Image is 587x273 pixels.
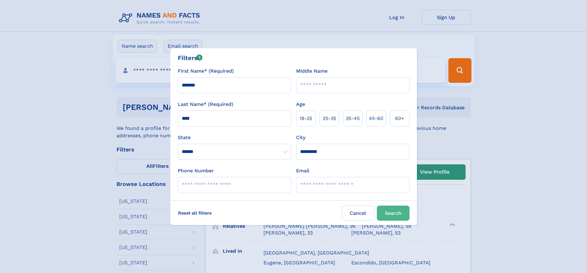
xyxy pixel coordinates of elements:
label: Age [296,101,305,108]
label: City [296,134,305,141]
label: Cancel [342,206,374,221]
span: 25‑35 [323,115,336,122]
span: 35‑45 [346,115,360,122]
div: Filters [178,53,203,62]
label: State [178,134,291,141]
span: 45‑60 [369,115,383,122]
label: Phone Number [178,167,214,175]
label: Reset all filters [174,206,216,220]
button: Search [377,206,410,221]
label: Middle Name [296,67,328,75]
label: Last Name* (Required) [178,101,233,108]
span: 60+ [395,115,404,122]
label: First Name* (Required) [178,67,234,75]
span: 18‑25 [300,115,312,122]
label: Email [296,167,309,175]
